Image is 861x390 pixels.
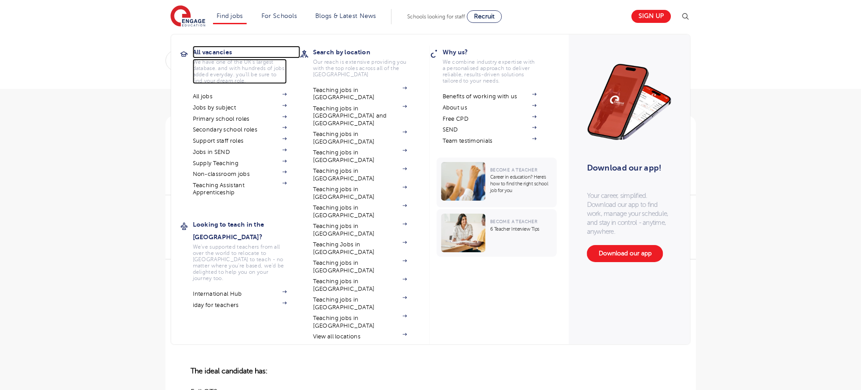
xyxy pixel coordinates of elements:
[193,126,287,133] a: Secondary school roles
[217,13,243,19] a: Find jobs
[193,302,287,309] a: iday for teachers
[587,245,663,262] a: Download our app
[313,186,407,201] a: Teaching jobs in [GEOGRAPHIC_DATA]
[193,137,287,145] a: Support staff roles
[313,296,407,311] a: Teaching jobs in [GEOGRAPHIC_DATA]
[313,333,407,340] a: View all locations
[313,315,407,329] a: Teaching jobs in [GEOGRAPHIC_DATA]
[193,244,287,281] p: We've supported teachers from all over the world to relocate to [GEOGRAPHIC_DATA] to teach - no m...
[313,59,407,78] p: Our reach is extensive providing you with the top roles across all of the [GEOGRAPHIC_DATA]
[193,160,287,167] a: Supply Teaching
[443,126,537,133] a: SEND
[313,278,407,293] a: Teaching jobs in [GEOGRAPHIC_DATA]
[490,219,537,224] span: Become a Teacher
[313,131,407,145] a: Teaching jobs in [GEOGRAPHIC_DATA]
[631,10,671,23] a: Sign up
[490,226,552,232] p: 6 Teacher Interview Tips
[490,167,537,172] span: Become a Teacher
[467,10,502,23] a: Recruit
[313,204,407,219] a: Teaching jobs in [GEOGRAPHIC_DATA]
[443,115,537,123] a: Free CPD
[193,46,300,84] a: All vacanciesWe have one of the UK's largest database. and with hundreds of jobs added everyday. ...
[313,87,407,101] a: Teaching jobs in [GEOGRAPHIC_DATA]
[313,241,407,256] a: Teaching Jobs in [GEOGRAPHIC_DATA]
[193,149,287,156] a: Jobs in SEND
[313,149,407,164] a: Teaching jobs in [GEOGRAPHIC_DATA]
[313,223,407,237] a: Teaching jobs in [GEOGRAPHIC_DATA]
[443,137,537,145] a: Team testimonials
[193,182,287,197] a: Teaching Assistant Apprenticeship
[193,115,287,123] a: Primary school roles
[313,46,421,78] a: Search by locationOur reach is extensive providing you with the top roles across all of the [GEOG...
[587,158,668,178] h3: Download our app!
[437,209,559,257] a: Become a Teacher6 Teacher Interview Tips
[193,218,300,243] h3: Looking to teach in the [GEOGRAPHIC_DATA]?
[193,59,287,84] p: We have one of the UK's largest database. and with hundreds of jobs added everyday. you'll be sur...
[165,50,378,71] div: Submit
[443,46,550,58] h3: Why us?
[490,174,552,194] p: Career in education? Here’s how to find the right school job for you
[261,13,297,19] a: For Schools
[313,259,407,274] a: Teaching jobs in [GEOGRAPHIC_DATA]
[193,218,300,281] a: Looking to teach in the [GEOGRAPHIC_DATA]?We've supported teachers from all over the world to rel...
[191,367,268,375] b: The ideal candidate has:
[587,191,672,236] p: Your career, simplified. Download our app to find work, manage your schedule, and stay in control...
[193,171,287,178] a: Non-classroom jobs
[474,13,495,20] span: Recruit
[407,13,465,20] span: Schools looking for staff
[437,158,559,207] a: Become a TeacherCareer in education? Here’s how to find the right school job for you
[443,46,550,84] a: Why us?We combine industry expertise with a personalised approach to deliver reliable, results-dr...
[193,104,287,111] a: Jobs by subject
[313,46,421,58] h3: Search by location
[193,46,300,58] h3: All vacancies
[313,105,407,127] a: Teaching jobs in [GEOGRAPHIC_DATA] and [GEOGRAPHIC_DATA]
[193,93,287,100] a: All jobs
[170,5,205,28] img: Engage Education
[313,167,407,182] a: Teaching jobs in [GEOGRAPHIC_DATA]
[443,93,537,100] a: Benefits of working with us
[443,104,537,111] a: About us
[443,59,537,84] p: We combine industry expertise with a personalised approach to deliver reliable, results-driven so...
[315,13,376,19] a: Blogs & Latest News
[193,290,287,298] a: International Hub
